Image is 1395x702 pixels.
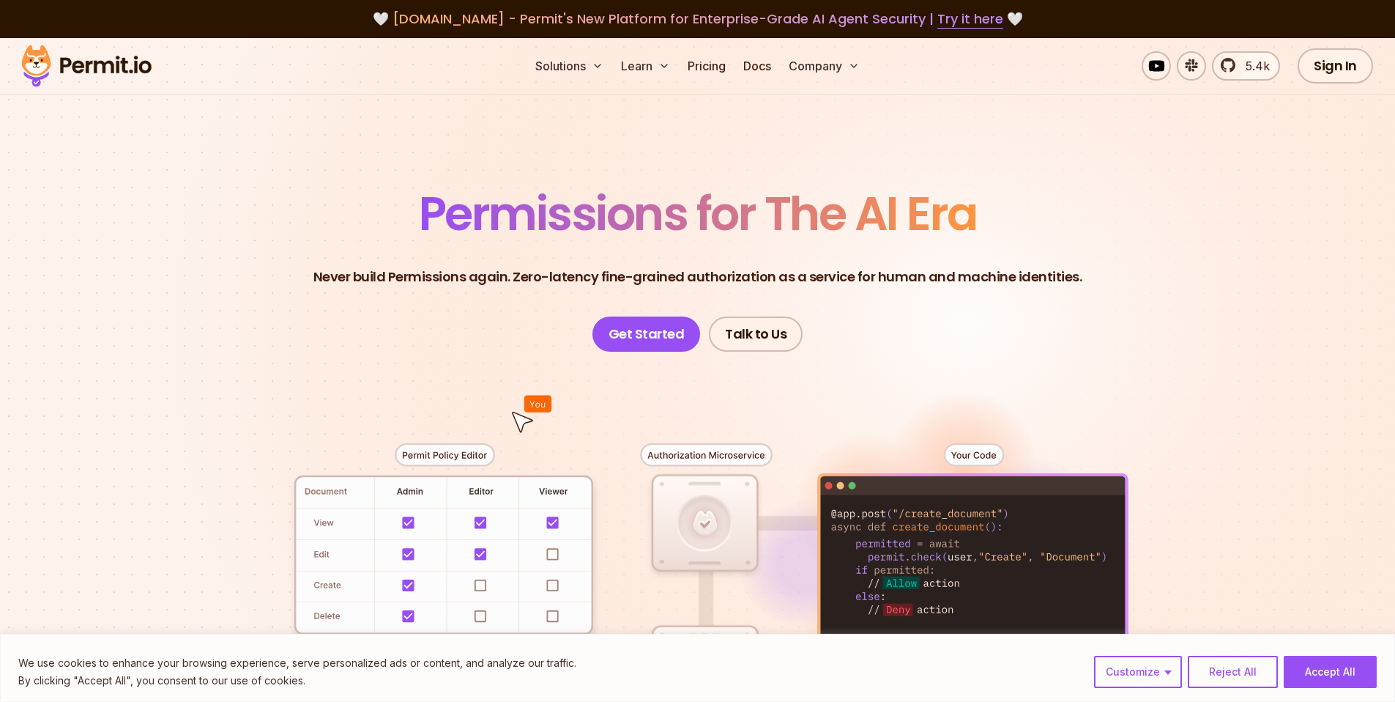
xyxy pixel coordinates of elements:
[1284,656,1377,688] button: Accept All
[709,317,803,352] a: Talk to Us
[419,181,977,246] span: Permissions for The AI Era
[35,9,1360,29] div: 🤍 🤍
[18,654,576,672] p: We use cookies to enhance your browsing experience, serve personalized ads or content, and analyz...
[1188,656,1278,688] button: Reject All
[1237,57,1270,75] span: 5.4k
[18,672,576,690] p: By clicking "Accept All", you consent to our use of cookies.
[937,10,1003,29] a: Try it here
[313,267,1082,287] p: Never build Permissions again. Zero-latency fine-grained authorization as a service for human and...
[737,51,777,81] a: Docs
[1298,48,1373,84] a: Sign In
[783,51,866,81] button: Company
[615,51,676,81] button: Learn
[1094,656,1182,688] button: Customize
[393,10,1003,28] span: [DOMAIN_NAME] - Permit's New Platform for Enterprise-Grade AI Agent Security |
[15,41,158,91] img: Permit logo
[1212,51,1280,81] a: 5.4k
[682,51,732,81] a: Pricing
[592,317,701,352] a: Get Started
[529,51,609,81] button: Solutions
